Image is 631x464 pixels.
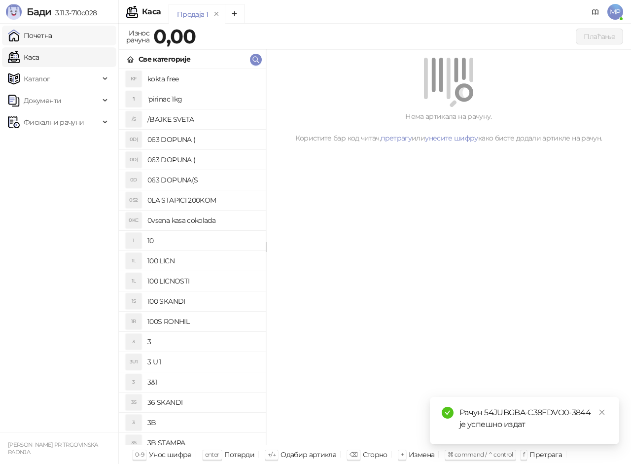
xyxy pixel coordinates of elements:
[598,409,605,416] span: close
[177,9,208,20] div: Продаја 1
[224,448,255,461] div: Потврди
[147,334,258,350] h4: 3
[126,111,141,127] div: /S
[8,26,52,45] a: Почетна
[147,253,258,269] h4: 100 LICN
[147,132,258,147] h4: 063 DOPUNA (
[278,111,619,143] div: Нема артикала на рачуну. Користите бар код читач, или како бисте додали артикле на рачун.
[126,293,141,309] div: 1S
[147,192,258,208] h4: 0LA STAPICI 200KOM
[126,233,141,249] div: 1
[588,4,603,20] a: Документација
[126,152,141,168] div: 0D(
[139,54,190,65] div: Све категорије
[8,47,39,67] a: Каса
[280,448,336,461] div: Одабир артикла
[149,448,192,461] div: Унос шифре
[147,233,258,249] h4: 10
[126,273,141,289] div: 1L
[147,111,258,127] h4: /BAJKE SVETA
[529,448,562,461] div: Претрага
[126,132,141,147] div: 0D(
[523,451,525,458] span: f
[225,4,245,24] button: Add tab
[350,451,357,458] span: ⌫
[8,441,98,456] small: [PERSON_NAME] PR TRGOVINSKA RADNJA
[126,435,141,451] div: 3S
[126,394,141,410] div: 3S
[126,213,141,228] div: 0KC
[425,134,478,143] a: унесите шифру
[576,29,623,44] button: Плаћање
[381,134,412,143] a: претрагу
[24,91,61,110] span: Документи
[124,27,151,46] div: Износ рачуна
[607,4,623,20] span: MP
[126,71,141,87] div: KF
[153,24,196,48] strong: 0,00
[27,6,51,18] span: Бади
[409,448,434,461] div: Измена
[442,407,454,419] span: check-circle
[147,435,258,451] h4: 3B STAMPA
[135,451,144,458] span: 0-9
[205,451,219,458] span: enter
[126,172,141,188] div: 0D
[126,415,141,430] div: 3
[126,334,141,350] div: 3
[147,91,258,107] h4: 'pirinac 1kg
[126,192,141,208] div: 0S2
[126,253,141,269] div: 1L
[210,10,223,18] button: remove
[126,354,141,370] div: 3U1
[147,213,258,228] h4: 0vsena kasa cokolada
[126,374,141,390] div: 3
[142,8,161,16] div: Каса
[126,314,141,329] div: 1R
[147,71,258,87] h4: kokta free
[147,152,258,168] h4: 063 DOPUNA (
[51,8,97,17] span: 3.11.3-710c028
[448,451,513,458] span: ⌘ command / ⌃ control
[596,407,607,418] a: Close
[147,394,258,410] h4: 36 SKANDI
[459,407,607,430] div: Рачун 54JUBGBA-C38FDVO0-3844 је успешно издат
[24,112,84,132] span: Фискални рачуни
[147,314,258,329] h4: 100S RONHIL
[147,172,258,188] h4: 063 DOPUNA(S
[401,451,404,458] span: +
[147,415,258,430] h4: 3B
[6,4,22,20] img: Logo
[147,293,258,309] h4: 100 SKANDI
[126,91,141,107] div: '1
[363,448,387,461] div: Сторно
[24,69,50,89] span: Каталог
[119,69,266,445] div: grid
[268,451,276,458] span: ↑/↓
[147,354,258,370] h4: 3 U 1
[147,273,258,289] h4: 100 LICNOSTI
[147,374,258,390] h4: 3&1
